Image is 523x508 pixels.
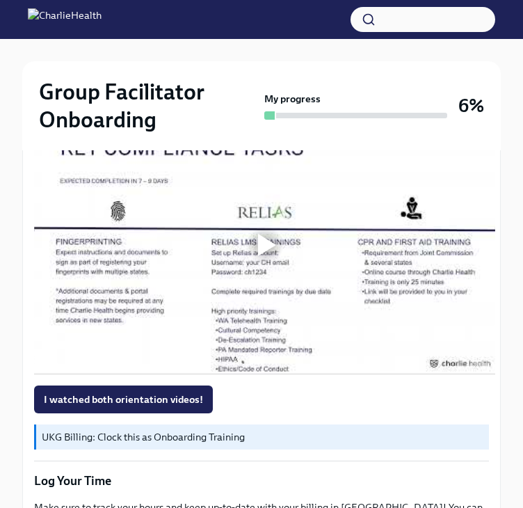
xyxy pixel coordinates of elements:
h2: Group Facilitator Onboarding [39,78,259,134]
p: UKG Billing: Clock this as Onboarding Training [42,430,483,444]
p: Log Your Time [34,473,489,489]
img: CharlieHealth [28,8,102,31]
h3: 6% [458,93,484,118]
span: I watched both orientation videos! [44,392,203,406]
button: I watched both orientation videos! [34,386,213,413]
strong: My progress [264,92,321,106]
